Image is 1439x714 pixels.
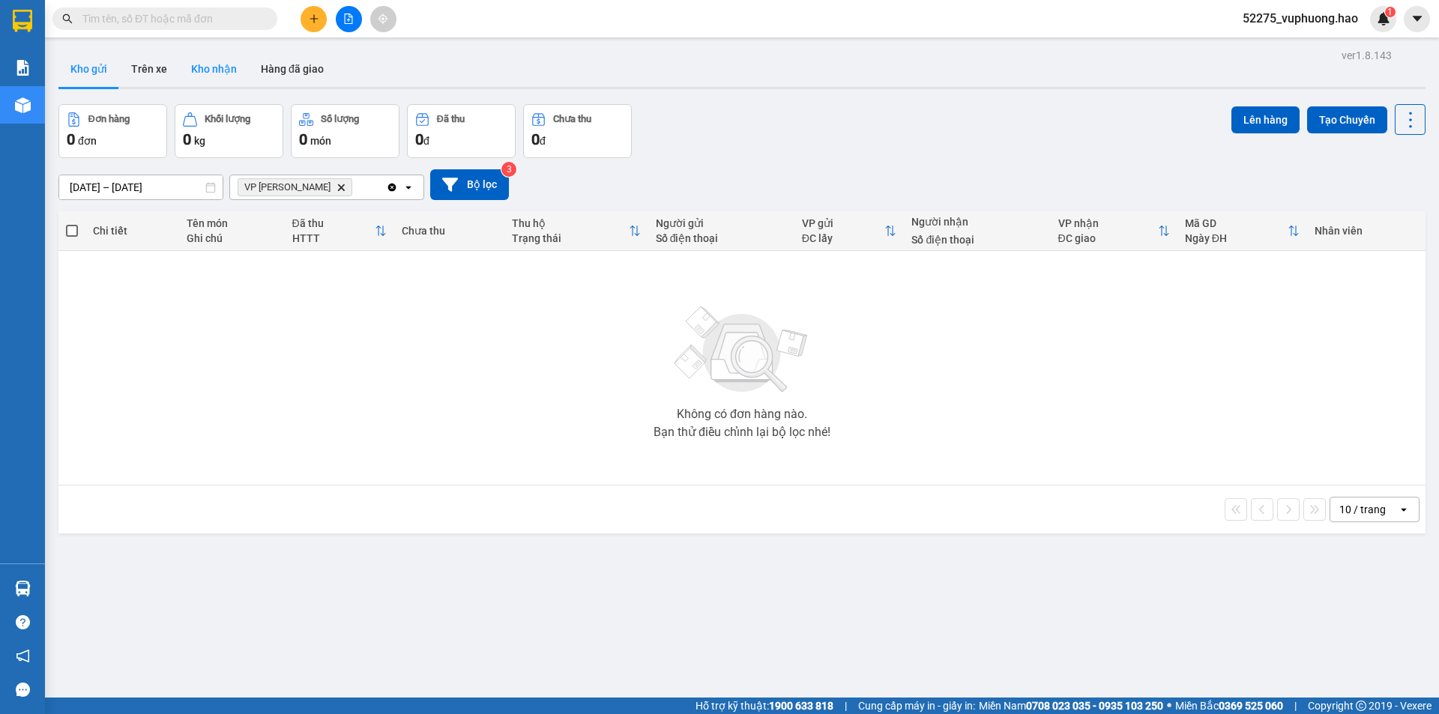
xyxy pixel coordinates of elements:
[309,13,319,24] span: plus
[292,232,375,244] div: HTTT
[119,51,179,87] button: Trên xe
[1398,503,1410,515] svg: open
[386,181,398,193] svg: Clear all
[531,130,540,148] span: 0
[1167,703,1171,709] span: ⚪️
[1219,700,1283,712] strong: 0369 525 060
[1356,701,1366,711] span: copyright
[415,130,423,148] span: 0
[82,10,259,27] input: Tìm tên, số ĐT hoặc mã đơn
[1385,7,1396,17] sup: 1
[1175,698,1283,714] span: Miền Bắc
[16,649,30,663] span: notification
[1185,232,1288,244] div: Ngày ĐH
[430,169,509,200] button: Bộ lọc
[15,581,31,596] img: warehouse-icon
[1294,698,1297,714] span: |
[504,211,648,251] th: Toggle SortBy
[802,232,885,244] div: ĐC lấy
[1404,6,1430,32] button: caret-down
[244,181,331,193] span: VP Gành Hào
[336,6,362,32] button: file-add
[802,217,885,229] div: VP gửi
[179,51,249,87] button: Kho nhận
[238,178,352,196] span: VP Gành Hào, close by backspace
[16,615,30,629] span: question-circle
[299,130,307,148] span: 0
[696,698,833,714] span: Hỗ trợ kỹ thuật:
[845,698,847,714] span: |
[1231,9,1370,28] span: 52275_vuphuong.hao
[301,6,327,32] button: plus
[911,234,1043,246] div: Số điện thoại
[1339,502,1386,517] div: 10 / trang
[291,104,399,158] button: Số lượng0món
[187,232,277,244] div: Ghi chú
[1315,225,1418,237] div: Nhân viên
[512,232,629,244] div: Trạng thái
[1411,12,1424,25] span: caret-down
[59,175,223,199] input: Select a date range.
[15,60,31,76] img: solution-icon
[337,183,346,192] svg: Delete
[183,130,191,148] span: 0
[667,297,817,402] img: svg+xml;base64,PHN2ZyBjbGFzcz0ibGlzdC1wbHVnX19zdmciIHhtbG5zPSJodHRwOi8vd3d3LnczLm9yZy8yMDAwL3N2Zy...
[249,51,336,87] button: Hàng đã giao
[355,180,357,195] input: Selected VP Gành Hào.
[1058,217,1158,229] div: VP nhận
[512,217,629,229] div: Thu hộ
[858,698,975,714] span: Cung cấp máy in - giấy in:
[769,700,833,712] strong: 1900 633 818
[423,135,429,147] span: đ
[1377,12,1390,25] img: icon-new-feature
[285,211,395,251] th: Toggle SortBy
[1026,700,1163,712] strong: 0708 023 035 - 0935 103 250
[58,51,119,87] button: Kho gửi
[205,114,250,124] div: Khối lượng
[794,211,905,251] th: Toggle SortBy
[194,135,205,147] span: kg
[654,426,830,438] div: Bạn thử điều chỉnh lại bộ lọc nhé!
[523,104,632,158] button: Chưa thu0đ
[370,6,396,32] button: aim
[16,683,30,697] span: message
[1231,106,1300,133] button: Lên hàng
[62,13,73,24] span: search
[93,225,171,237] div: Chi tiết
[58,104,167,158] button: Đơn hàng0đơn
[292,217,375,229] div: Đã thu
[540,135,546,147] span: đ
[656,232,787,244] div: Số điện thoại
[1058,232,1158,244] div: ĐC giao
[67,130,75,148] span: 0
[1185,217,1288,229] div: Mã GD
[378,13,388,24] span: aim
[407,104,516,158] button: Đã thu0đ
[15,97,31,113] img: warehouse-icon
[402,181,414,193] svg: open
[437,114,465,124] div: Đã thu
[1342,47,1392,64] div: ver 1.8.143
[1177,211,1307,251] th: Toggle SortBy
[1051,211,1177,251] th: Toggle SortBy
[677,408,807,420] div: Không có đơn hàng nào.
[343,13,354,24] span: file-add
[321,114,359,124] div: Số lượng
[310,135,331,147] span: món
[88,114,130,124] div: Đơn hàng
[402,225,497,237] div: Chưa thu
[656,217,787,229] div: Người gửi
[979,698,1163,714] span: Miền Nam
[911,216,1043,228] div: Người nhận
[175,104,283,158] button: Khối lượng0kg
[553,114,591,124] div: Chưa thu
[1387,7,1393,17] span: 1
[78,135,97,147] span: đơn
[187,217,277,229] div: Tên món
[1307,106,1387,133] button: Tạo Chuyến
[13,10,32,32] img: logo-vxr
[501,162,516,177] sup: 3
